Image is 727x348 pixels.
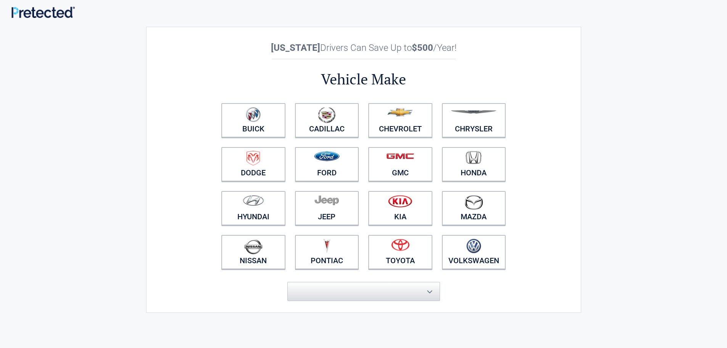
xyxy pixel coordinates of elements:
a: GMC [368,147,432,181]
a: Mazda [442,191,506,225]
img: dodge [247,151,260,166]
a: Chevrolet [368,103,432,138]
a: Volkswagen [442,235,506,269]
a: Jeep [295,191,359,225]
img: honda [466,151,482,164]
img: chevrolet [387,108,413,117]
img: chrysler [450,110,497,114]
img: volkswagen [466,239,481,254]
a: Hyundai [221,191,285,225]
a: Kia [368,191,432,225]
a: Cadillac [295,103,359,138]
a: Pontiac [295,235,359,269]
img: gmc [386,153,414,159]
a: Toyota [368,235,432,269]
img: hyundai [243,195,264,206]
a: Honda [442,147,506,181]
b: $500 [412,42,433,53]
img: kia [388,195,412,207]
h2: Drivers Can Save Up to /Year [217,42,511,53]
img: ford [314,151,340,161]
img: buick [246,107,261,122]
img: nissan [244,239,263,254]
img: Main Logo [11,6,75,18]
img: cadillac [318,107,335,123]
h2: Vehicle Make [217,70,511,89]
a: Dodge [221,147,285,181]
img: jeep [314,195,339,206]
a: Ford [295,147,359,181]
b: [US_STATE] [271,42,320,53]
img: mazda [464,195,483,210]
a: Nissan [221,235,285,269]
a: Chrysler [442,103,506,138]
img: pontiac [323,239,330,253]
img: toyota [391,239,409,251]
a: Buick [221,103,285,138]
